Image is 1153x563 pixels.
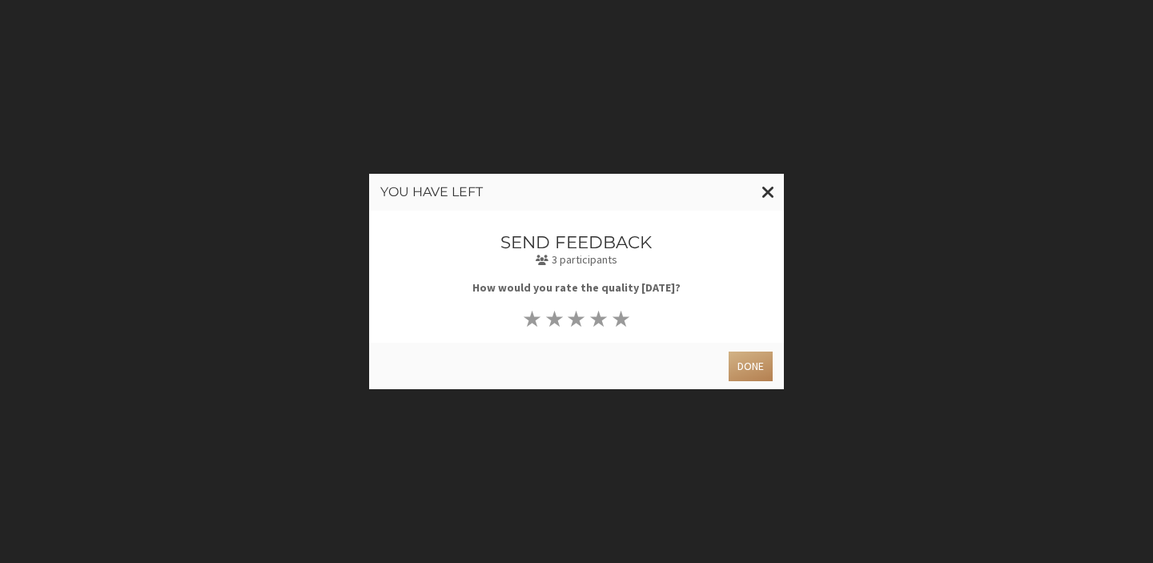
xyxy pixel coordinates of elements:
button: ★ [521,308,544,330]
button: ★ [565,308,588,330]
button: Done [729,352,773,381]
h3: Send feedback [424,233,730,251]
button: ★ [543,308,565,330]
h3: You have left [380,185,773,199]
p: 3 participants [424,251,730,268]
button: Close modal [753,174,784,211]
button: ★ [588,308,610,330]
b: How would you rate the quality [DATE]? [472,280,681,295]
button: ★ [610,308,633,330]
